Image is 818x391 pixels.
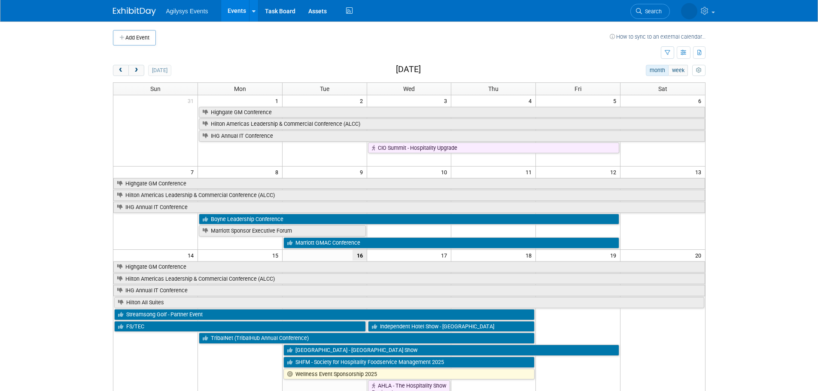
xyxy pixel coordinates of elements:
[114,321,366,332] a: FS/TEC
[443,95,451,106] span: 3
[187,95,198,106] span: 31
[283,237,619,249] a: Marriott GMAC Conference
[187,250,198,261] span: 14
[696,68,702,73] i: Personalize Calendar
[488,85,499,92] span: Thu
[610,33,705,40] a: How to sync to an external calendar...
[199,225,366,236] a: Marriott Sponsor Executive Forum
[642,8,662,15] span: Search
[113,202,705,213] a: IHG Annual IT Conference
[320,85,329,92] span: Tue
[368,142,620,154] a: CIO Summit - Hospitality Upgrade
[646,65,669,76] button: month
[283,357,535,368] a: SHFM - Society for Hospitality Foodservice Management 2025
[199,107,705,118] a: Highgate GM Conference
[283,345,619,356] a: [GEOGRAPHIC_DATA] - [GEOGRAPHIC_DATA] Show
[609,250,620,261] span: 19
[283,369,535,380] a: Wellness Event Sponsorship 2025
[368,321,535,332] a: Independent Hotel Show - [GEOGRAPHIC_DATA]
[166,8,208,15] span: Agilysys Events
[114,297,704,308] a: Hilton All Suites
[113,273,705,285] a: Hilton Americas Leadership & Commercial Conference (ALCC)
[113,190,705,201] a: Hilton Americas Leadership & Commercial Conference (ALCC)
[396,65,421,74] h2: [DATE]
[692,65,705,76] button: myCustomButton
[190,167,198,177] span: 7
[697,95,705,106] span: 6
[199,214,619,225] a: Boyne Leadership Conference
[148,65,171,76] button: [DATE]
[528,95,535,106] span: 4
[403,85,415,92] span: Wed
[575,85,581,92] span: Fri
[668,65,688,76] button: week
[681,3,697,19] img: Jen Reeves
[525,250,535,261] span: 18
[199,130,705,142] a: IHG Annual IT Conference
[440,250,451,261] span: 17
[658,85,667,92] span: Sat
[113,285,705,296] a: IHG Annual IT Conference
[525,167,535,177] span: 11
[274,167,282,177] span: 8
[114,309,535,320] a: Streamsong Golf - Partner Event
[694,250,705,261] span: 20
[113,30,156,45] button: Add Event
[150,85,161,92] span: Sun
[199,118,705,130] a: Hilton Americas Leadership & Commercial Conference (ALCC)
[609,167,620,177] span: 12
[113,7,156,16] img: ExhibitDay
[113,178,705,189] a: Highgate GM Conference
[630,4,670,19] a: Search
[271,250,282,261] span: 15
[128,65,144,76] button: next
[612,95,620,106] span: 5
[113,261,705,273] a: Highgate GM Conference
[199,333,535,344] a: TribalNet (TribalHub Annual Conference)
[440,167,451,177] span: 10
[353,250,367,261] span: 16
[274,95,282,106] span: 1
[694,167,705,177] span: 13
[359,95,367,106] span: 2
[234,85,246,92] span: Mon
[113,65,129,76] button: prev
